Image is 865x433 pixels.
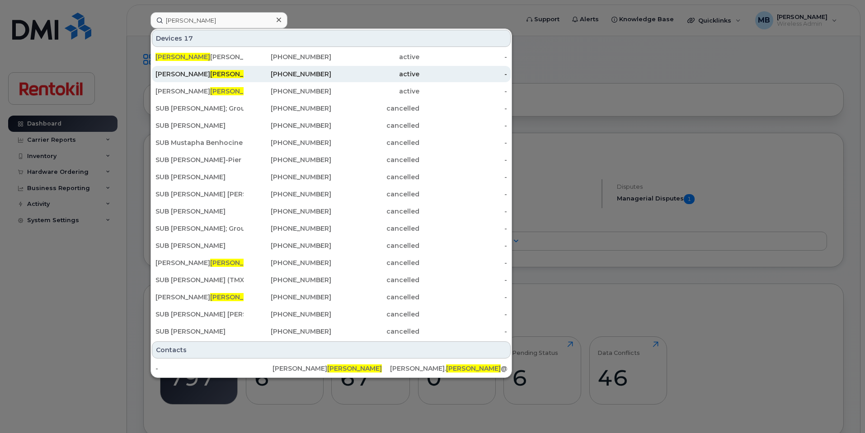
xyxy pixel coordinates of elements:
[210,70,265,78] span: [PERSON_NAME]
[152,255,511,271] a: [PERSON_NAME][PERSON_NAME][PHONE_NUMBER]cancelled-
[331,275,419,284] div: cancelled
[331,121,419,130] div: cancelled
[244,138,332,147] div: [PHONE_NUMBER]
[419,258,508,267] div: -
[155,155,244,164] div: SUB [PERSON_NAME]-Pier [PERSON_NAME]
[419,224,508,233] div: -
[152,323,511,340] a: SUB [PERSON_NAME][PHONE_NUMBER]cancelled-
[331,155,419,164] div: cancelled
[155,293,244,302] div: [PERSON_NAME]
[152,203,511,219] a: SUB [PERSON_NAME][PHONE_NUMBER]cancelled-
[244,293,332,302] div: [PHONE_NUMBER]
[155,53,210,61] span: [PERSON_NAME]
[331,224,419,233] div: cancelled
[331,138,419,147] div: cancelled
[419,241,508,250] div: -
[155,275,244,284] div: SUB [PERSON_NAME] (TMX QC)
[244,70,332,79] div: [PHONE_NUMBER]
[155,52,244,61] div: [PERSON_NAME]
[152,152,511,168] a: SUB [PERSON_NAME]-Pier [PERSON_NAME][PHONE_NUMBER]cancelled-
[331,87,419,96] div: active
[152,220,511,237] a: SUB [PERSON_NAME]; Groupe[PHONE_NUMBER]cancelled-
[244,172,332,182] div: [PHONE_NUMBER]
[419,275,508,284] div: -
[419,87,508,96] div: -
[327,364,382,372] span: [PERSON_NAME]
[210,259,265,267] span: [PERSON_NAME]
[331,258,419,267] div: cancelled
[184,34,193,43] span: 17
[152,83,511,99] a: [PERSON_NAME][PERSON_NAME][PHONE_NUMBER]active-
[210,87,265,95] span: [PERSON_NAME]
[155,310,244,319] div: SUB [PERSON_NAME] [PERSON_NAME]
[152,289,511,305] a: [PERSON_NAME][PERSON_NAME][PHONE_NUMBER]cancelled-
[152,30,511,47] div: Devices
[155,172,244,182] div: SUB [PERSON_NAME]
[244,104,332,113] div: [PHONE_NUMBER]
[331,172,419,182] div: cancelled
[155,138,244,147] div: SUB Mustapha Benhocine
[419,293,508,302] div: -
[244,275,332,284] div: [PHONE_NUMBER]
[419,327,508,336] div: -
[210,293,265,301] span: [PERSON_NAME]
[244,155,332,164] div: [PHONE_NUMBER]
[419,172,508,182] div: -
[244,327,332,336] div: [PHONE_NUMBER]
[155,241,244,250] div: SUB [PERSON_NAME]
[155,327,244,336] div: SUB [PERSON_NAME]
[390,364,507,373] div: [PERSON_NAME]. @[DOMAIN_NAME]
[152,341,511,359] div: Contacts
[419,52,508,61] div: -
[152,186,511,202] a: SUB [PERSON_NAME] [PERSON_NAME]; Groupe[PHONE_NUMBER]cancelled-
[152,49,511,65] a: [PERSON_NAME][PERSON_NAME][PHONE_NUMBER]active-
[419,121,508,130] div: -
[419,190,508,199] div: -
[152,135,511,151] a: SUB Mustapha Benhocine[PHONE_NUMBER]cancelled-
[155,87,244,96] div: [PERSON_NAME]
[152,272,511,288] a: SUB [PERSON_NAME] (TMX QC)[PHONE_NUMBER]cancelled-
[331,190,419,199] div: cancelled
[152,100,511,116] a: SUB [PERSON_NAME]; Groupe[PHONE_NUMBER]cancelled-
[419,155,508,164] div: -
[331,52,419,61] div: active
[244,121,332,130] div: [PHONE_NUMBER]
[155,224,244,233] div: SUB [PERSON_NAME]; Groupe
[152,66,511,82] a: [PERSON_NAME][PERSON_NAME][PHONE_NUMBER]active-
[244,52,332,61] div: [PHONE_NUMBER]
[244,224,332,233] div: [PHONE_NUMBER]
[244,190,332,199] div: [PHONE_NUMBER]
[244,207,332,216] div: [PHONE_NUMBER]
[419,104,508,113] div: -
[273,364,390,373] div: [PERSON_NAME]
[419,70,508,79] div: -
[446,364,501,372] span: [PERSON_NAME]
[152,169,511,185] a: SUB [PERSON_NAME][PHONE_NUMBER]cancelled-
[331,293,419,302] div: cancelled
[419,138,508,147] div: -
[155,258,244,267] div: [PERSON_NAME]
[155,70,244,79] div: [PERSON_NAME]
[155,121,244,130] div: SUB [PERSON_NAME]
[331,241,419,250] div: cancelled
[155,190,244,199] div: SUB [PERSON_NAME] [PERSON_NAME]; Groupe
[331,327,419,336] div: cancelled
[155,364,273,373] div: -
[155,207,244,216] div: SUB [PERSON_NAME]
[331,104,419,113] div: cancelled
[331,310,419,319] div: cancelled
[419,207,508,216] div: -
[155,104,244,113] div: SUB [PERSON_NAME]; Groupe
[419,310,508,319] div: -
[244,241,332,250] div: [PHONE_NUMBER]
[244,310,332,319] div: [PHONE_NUMBER]
[152,117,511,134] a: SUB [PERSON_NAME][PHONE_NUMBER]cancelled-
[244,258,332,267] div: [PHONE_NUMBER]
[331,70,419,79] div: active
[331,207,419,216] div: cancelled
[152,306,511,322] a: SUB [PERSON_NAME] [PERSON_NAME][PHONE_NUMBER]cancelled-
[152,360,511,377] a: -[PERSON_NAME][PERSON_NAME][PERSON_NAME].[PERSON_NAME]@[DOMAIN_NAME]
[152,237,511,254] a: SUB [PERSON_NAME][PHONE_NUMBER]cancelled-
[244,87,332,96] div: [PHONE_NUMBER]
